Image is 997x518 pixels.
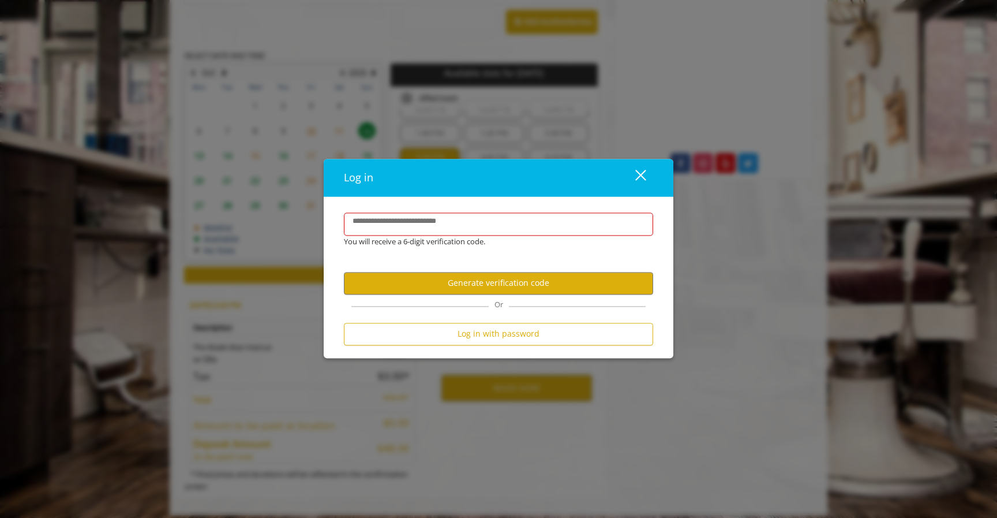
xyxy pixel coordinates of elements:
[344,170,373,184] span: Log in
[614,166,653,189] button: close dialog
[344,272,653,295] button: Generate verification code
[489,299,509,310] span: Or
[335,236,644,248] div: You will receive a 6-digit verification code.
[344,323,653,345] button: Log in with password
[622,169,645,187] div: close dialog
